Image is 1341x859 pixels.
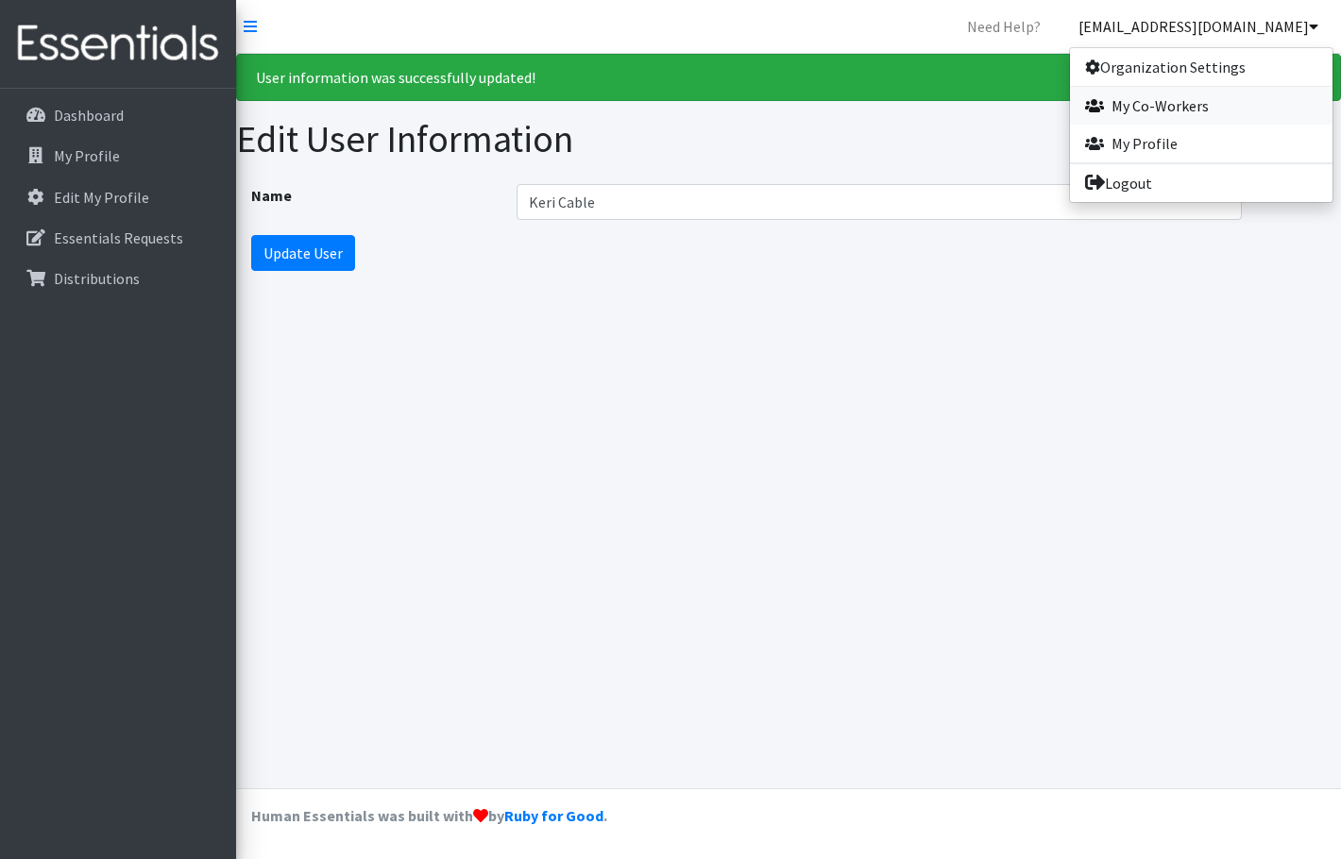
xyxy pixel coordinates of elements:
[54,188,149,207] p: Edit My Profile
[54,106,124,125] p: Dashboard
[8,12,229,76] img: HumanEssentials
[1070,125,1333,162] a: My Profile
[8,260,229,297] a: Distributions
[952,8,1056,45] a: Need Help?
[236,116,1341,161] h1: Edit User Information
[245,184,517,212] label: Name
[8,219,229,257] a: Essentials Requests
[54,146,120,165] p: My Profile
[504,806,603,825] a: Ruby for Good
[1070,48,1333,86] a: Organization Settings
[1070,87,1333,125] a: My Co-Workers
[8,96,229,134] a: Dashboard
[1063,8,1333,45] a: [EMAIL_ADDRESS][DOMAIN_NAME]
[251,806,607,825] strong: Human Essentials was built with by .
[236,54,1341,101] div: User information was successfully updated!
[8,178,229,216] a: Edit My Profile
[1070,164,1333,202] a: Logout
[54,228,183,247] p: Essentials Requests
[54,269,140,288] p: Distributions
[8,137,229,175] a: My Profile
[251,235,355,271] input: Update User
